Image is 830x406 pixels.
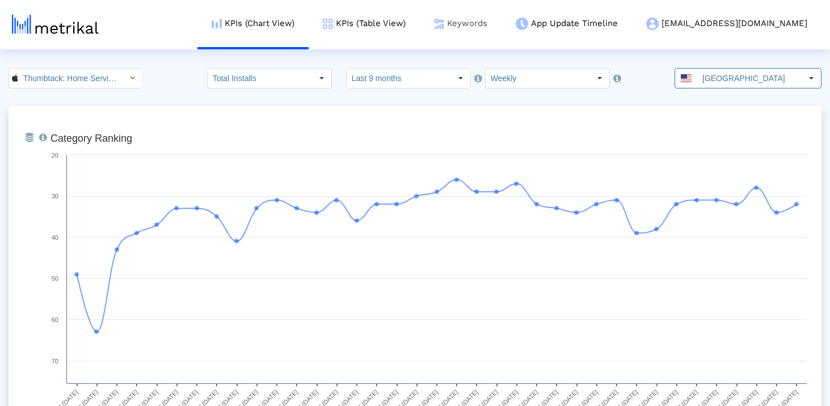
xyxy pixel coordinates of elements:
[52,234,58,241] text: 40
[802,69,821,88] div: Select
[516,18,528,30] img: app-update-menu-icon.png
[323,19,333,29] img: kpi-table-menu-icon.png
[590,69,609,88] div: Select
[52,152,58,159] text: 20
[451,69,470,88] div: Select
[646,18,659,30] img: my-account-menu-icon.png
[12,15,99,34] img: metrical-logo-light.png
[52,275,58,282] text: 50
[212,19,222,28] img: kpi-chart-menu-icon.png
[123,69,142,88] div: Select
[434,19,444,29] img: keywords.png
[52,358,58,365] text: 70
[50,133,132,144] tspan: Category Ranking
[312,69,331,88] div: Select
[52,193,58,200] text: 30
[52,316,58,323] text: 60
